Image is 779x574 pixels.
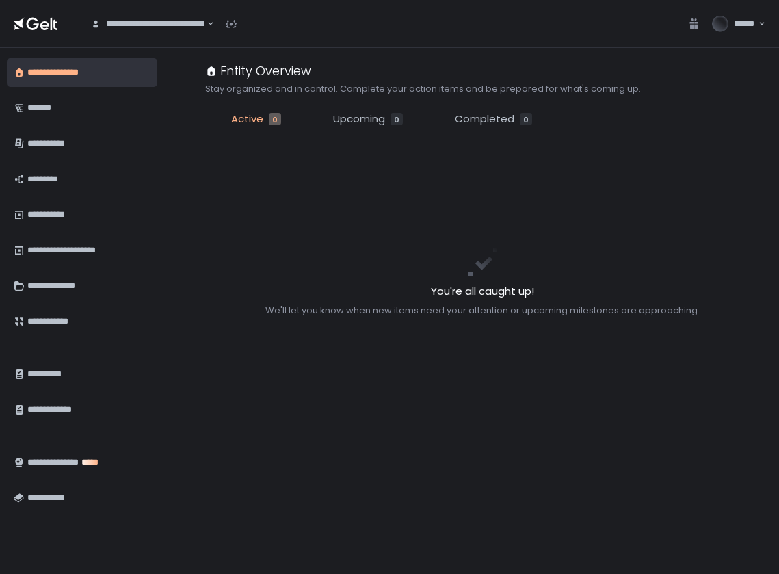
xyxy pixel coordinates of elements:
[231,112,263,127] span: Active
[269,113,281,125] div: 0
[391,113,403,125] div: 0
[333,112,385,127] span: Upcoming
[455,112,514,127] span: Completed
[520,113,532,125] div: 0
[265,304,700,317] div: We'll let you know when new items need your attention or upcoming milestones are approaching.
[205,17,206,31] input: Search for option
[82,10,214,38] div: Search for option
[265,284,700,300] h2: You're all caught up!
[205,62,311,80] div: Entity Overview
[205,83,641,95] h2: Stay organized and in control. Complete your action items and be prepared for what's coming up.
